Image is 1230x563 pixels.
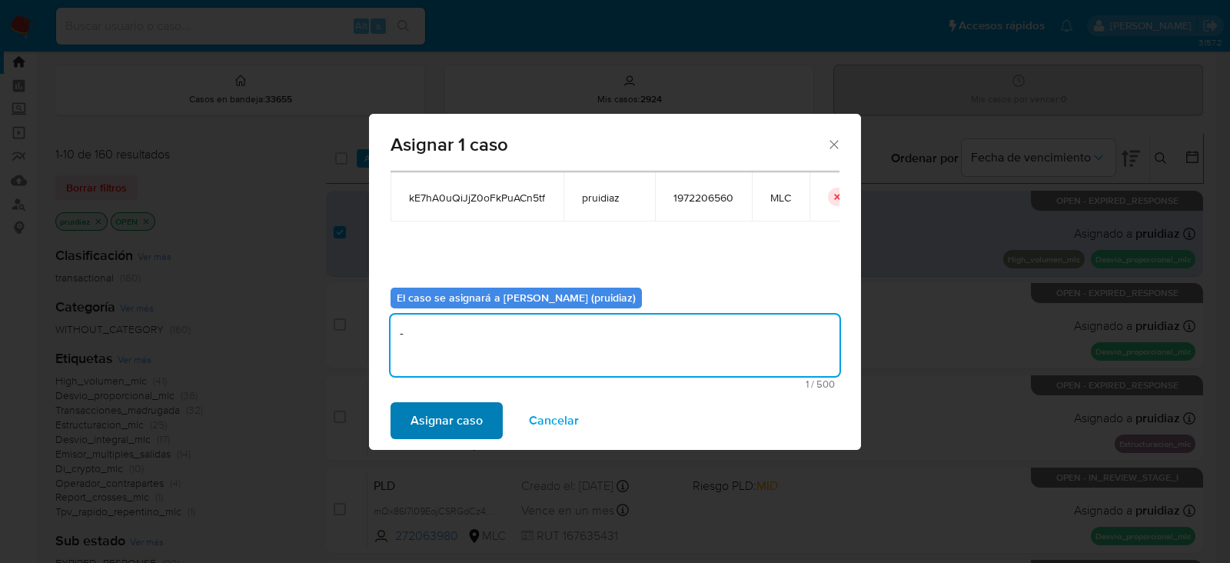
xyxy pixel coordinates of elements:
[529,404,579,438] span: Cancelar
[828,188,846,206] button: icon-button
[391,402,503,439] button: Asignar caso
[391,315,839,376] textarea: -
[391,135,826,154] span: Asignar 1 caso
[409,191,545,205] span: kE7hA0uQiJjZ0oFkPuACn5tf
[770,191,791,205] span: MLC
[582,191,637,205] span: pruidiaz
[673,191,733,205] span: 1972206560
[397,290,636,305] b: El caso se asignará a [PERSON_NAME] (pruidiaz)
[395,379,835,389] span: Máximo 500 caracteres
[369,114,861,450] div: assign-modal
[509,402,599,439] button: Cancelar
[411,404,483,438] span: Asignar caso
[826,137,840,151] button: Cerrar ventana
